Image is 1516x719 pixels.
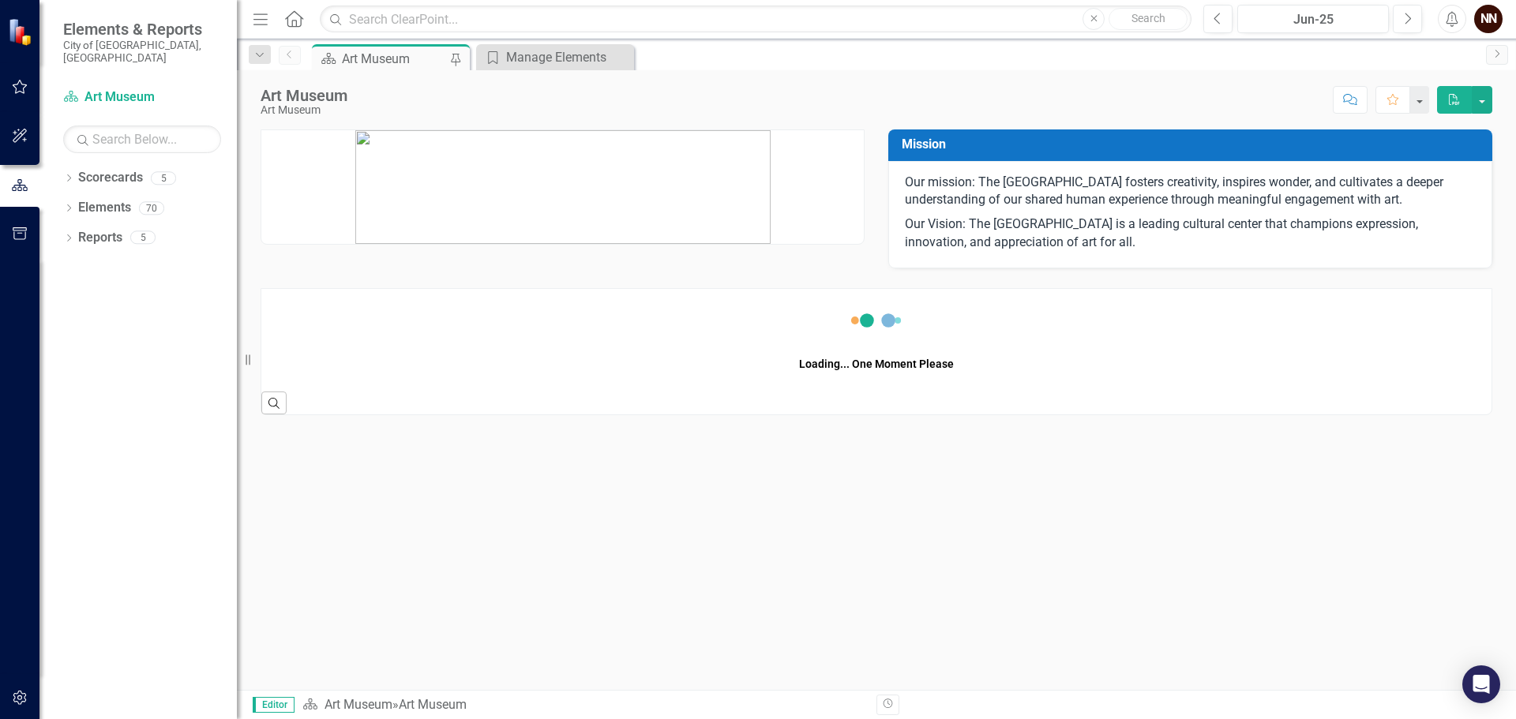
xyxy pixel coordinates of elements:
p: Our mission: The [GEOGRAPHIC_DATA] fosters creativity, inspires wonder, and cultivates a deeper u... [905,174,1476,213]
img: ClearPoint Strategy [8,18,36,46]
div: Manage Elements [506,47,630,67]
div: Loading... One Moment Please [799,356,954,372]
a: Manage Elements [480,47,630,67]
small: City of [GEOGRAPHIC_DATA], [GEOGRAPHIC_DATA] [63,39,221,65]
span: Search [1131,12,1165,24]
a: Elements [78,199,131,217]
a: Reports [78,229,122,247]
p: Our Vision: The [GEOGRAPHIC_DATA] is a leading cultural center that champions expression, innovat... [905,212,1476,252]
div: Art Museum [342,49,446,69]
a: Art Museum [325,697,392,712]
button: Jun-25 [1237,5,1389,33]
button: Search [1109,8,1188,30]
div: Art Museum [399,697,467,712]
div: 5 [151,171,176,185]
div: Art Museum [261,87,347,104]
input: Search ClearPoint... [320,6,1191,33]
input: Search Below... [63,125,221,153]
a: Art Museum [63,88,221,107]
a: Scorecards [78,169,143,187]
h3: Mission [902,137,1484,152]
div: Open Intercom Messenger [1462,665,1500,703]
div: 5 [130,231,156,245]
div: Art Museum [261,104,347,116]
button: NN [1474,5,1503,33]
span: Elements & Reports [63,20,221,39]
span: Editor [253,697,295,713]
div: Jun-25 [1243,10,1383,29]
div: » [302,696,865,714]
div: 70 [139,201,164,215]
